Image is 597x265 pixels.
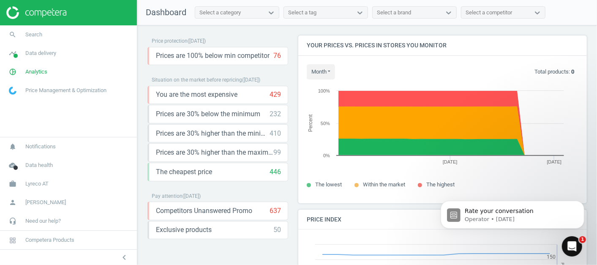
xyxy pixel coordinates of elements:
span: The lowest [315,181,342,188]
span: ( [DATE] ) [183,193,201,199]
i: notifications [5,139,21,155]
span: The cheapest price [156,167,212,177]
text: 0% [323,153,330,158]
i: timeline [5,45,21,61]
span: ( [DATE] ) [242,77,260,83]
span: The highest [426,181,455,188]
span: [PERSON_NAME] [25,199,66,206]
span: Situation on the market before repricing [152,77,242,83]
i: search [5,27,21,43]
iframe: Intercom live chat [562,236,582,257]
div: 76 [273,51,281,60]
span: You are the most expensive [156,90,237,99]
img: wGWNvw8QSZomAAAAABJRU5ErkJggg== [9,87,16,95]
span: Prices are 30% below the minimum [156,109,260,119]
div: 637 [270,206,281,216]
span: ( [DATE] ) [188,38,206,44]
tspan: Percent [308,114,313,132]
i: work [5,176,21,192]
p: Total products: [534,68,574,76]
span: Dashboard [146,7,186,17]
span: Analytics [25,68,47,76]
span: Pay attention [152,193,183,199]
i: cloud_done [5,157,21,173]
img: ajHJNr6hYgQAAAAASUVORK5CYII= [6,6,66,19]
div: 232 [270,109,281,119]
span: Price Management & Optimization [25,87,106,94]
text: 100% [318,88,330,93]
text: 150 [547,254,556,260]
div: Select a brand [377,9,411,16]
span: Search [25,31,42,38]
span: Competitors Unanswered Promo [156,206,252,216]
span: Prices are 100% below min competitor [156,51,270,60]
span: Data delivery [25,49,56,57]
div: 446 [270,167,281,177]
div: Select a category [199,9,241,16]
i: pie_chart_outlined [5,64,21,80]
div: 99 [273,148,281,157]
div: 410 [270,129,281,138]
h4: Price Index [298,210,587,229]
div: 429 [270,90,281,99]
h4: Your prices vs. prices in stores you monitor [298,36,587,55]
b: 0 [571,68,574,75]
i: chevron_left [119,252,129,262]
div: Select a competitor [466,9,512,16]
span: Data health [25,161,53,169]
span: Prices are 30% higher than the maximal [156,148,273,157]
button: chevron_left [114,252,135,263]
span: Lyreco AT [25,180,49,188]
div: 50 [273,225,281,235]
span: Need our help? [25,217,61,225]
button: month [307,64,335,79]
iframe: Intercom notifications message [428,183,597,242]
i: person [5,194,21,210]
span: Exclusive products [156,225,212,235]
span: 1 [579,236,586,243]
span: Competera Products [25,236,74,244]
span: Price protection [152,38,188,44]
div: Select a tag [288,9,316,16]
tspan: [DATE] [547,159,562,164]
span: Within the market [363,181,405,188]
span: Prices are 30% higher than the minimum [156,129,270,138]
i: headset_mic [5,213,21,229]
tspan: [DATE] [443,159,458,164]
text: 50% [321,121,330,126]
span: Notifications [25,143,56,150]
